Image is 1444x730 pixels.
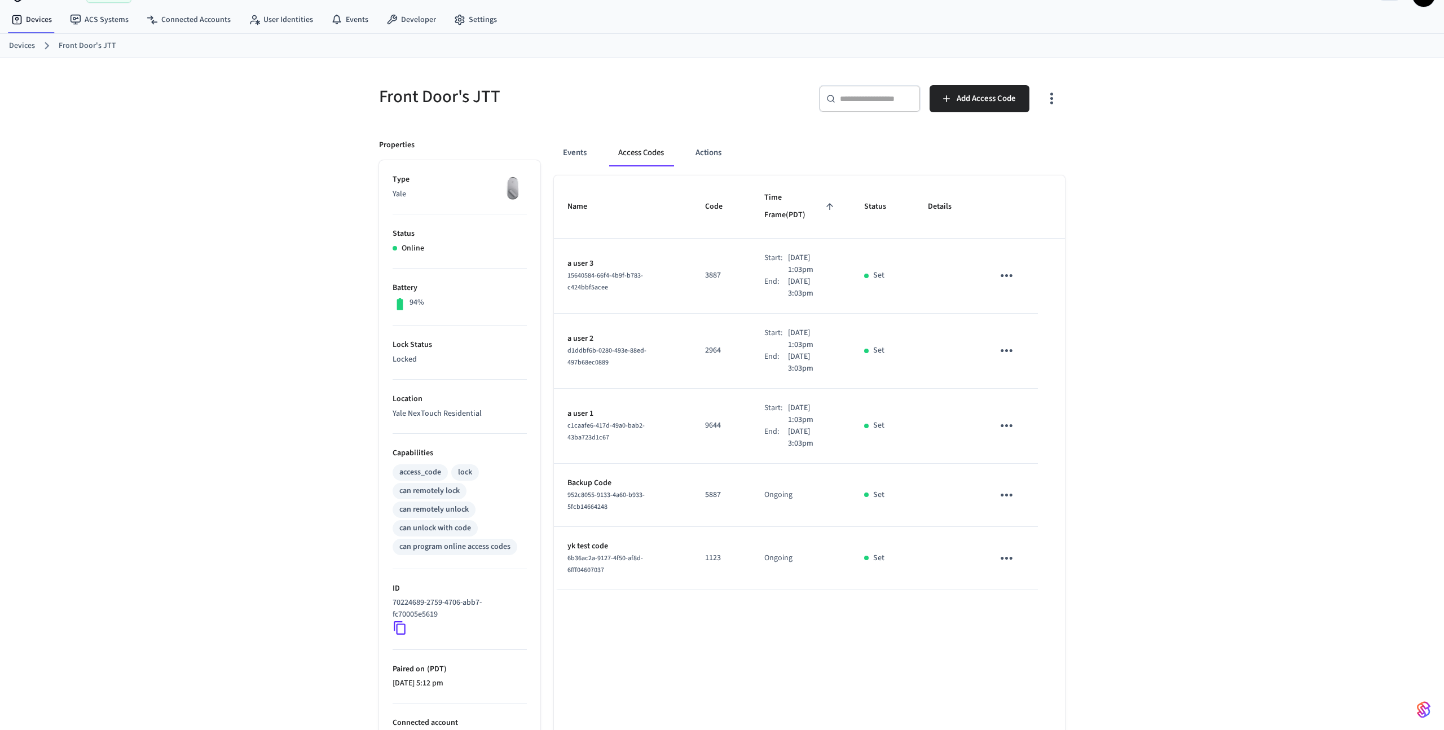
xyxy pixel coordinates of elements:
[957,91,1016,106] span: Add Access Code
[322,10,377,30] a: Events
[873,552,884,564] p: Set
[393,678,527,689] p: [DATE] 5:12 pm
[399,504,469,516] div: can remotely unlock
[379,85,715,108] h5: Front Door's JTT
[705,345,737,357] p: 2964
[393,282,527,294] p: Battery
[873,420,884,432] p: Set
[567,477,678,489] p: Backup Code
[705,198,737,216] span: Code
[567,408,678,420] p: a user 1
[567,198,602,216] span: Name
[788,252,837,276] p: [DATE] 1:03pm
[567,553,643,575] span: 6b36ac2a-9127-4f50-af8d-6fff04607037
[393,408,527,420] p: Yale NexTouch Residential
[393,717,527,729] p: Connected account
[705,420,737,432] p: 9644
[788,276,837,300] p: [DATE] 3:03pm
[425,663,447,675] span: ( PDT )
[399,467,441,478] div: access_code
[393,583,527,595] p: ID
[567,258,678,270] p: a user 3
[788,327,837,351] p: [DATE] 1:03pm
[567,346,646,367] span: d1ddbf6b-0280-493e-88ed-497b68ec0889
[567,421,645,442] span: c1caafe6-417d-49a0-bab2-43ba723d1c67
[393,339,527,351] p: Lock Status
[567,271,643,292] span: 15640584-66f4-4b9f-b783-c424bbf5acee
[764,402,788,426] div: Start:
[788,402,837,426] p: [DATE] 1:03pm
[609,139,673,166] button: Access Codes
[445,10,506,30] a: Settings
[764,189,837,225] span: Time Frame(PDT)
[393,447,527,459] p: Capabilities
[764,276,788,300] div: End:
[873,489,884,501] p: Set
[930,85,1029,112] button: Add Access Code
[410,297,424,309] p: 94%
[764,327,788,351] div: Start:
[1417,701,1430,719] img: SeamLogoGradient.69752ec5.svg
[393,188,527,200] p: Yale
[764,252,788,276] div: Start:
[393,597,522,621] p: 70224689-2759-4706-abb7-fc70005e5619
[393,174,527,186] p: Type
[873,345,884,357] p: Set
[864,198,901,216] span: Status
[764,426,788,450] div: End:
[705,270,737,282] p: 3887
[138,10,240,30] a: Connected Accounts
[399,522,471,534] div: can unlock with code
[705,552,737,564] p: 1123
[393,228,527,240] p: Status
[764,351,788,375] div: End:
[402,243,424,254] p: Online
[393,393,527,405] p: Location
[393,663,527,675] p: Paired on
[377,10,445,30] a: Developer
[59,40,116,52] a: Front Door's JTT
[61,10,138,30] a: ACS Systems
[554,139,596,166] button: Events
[873,270,884,282] p: Set
[567,333,678,345] p: a user 2
[2,10,61,30] a: Devices
[788,351,837,375] p: [DATE] 3:03pm
[458,467,472,478] div: lock
[399,485,460,497] div: can remotely lock
[705,489,737,501] p: 5887
[379,139,415,151] p: Properties
[788,426,837,450] p: [DATE] 3:03pm
[751,464,851,527] td: Ongoing
[686,139,730,166] button: Actions
[554,139,1065,166] div: ant example
[9,40,35,52] a: Devices
[751,527,851,590] td: Ongoing
[499,174,527,202] img: August Wifi Smart Lock 3rd Gen, Silver, Front
[393,354,527,366] p: Locked
[567,540,678,552] p: yk test code
[567,490,645,512] span: 952c8055-9133-4a60-b933-5fcb14664248
[928,198,966,216] span: Details
[240,10,322,30] a: User Identities
[554,175,1065,590] table: sticky table
[399,541,510,553] div: can program online access codes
